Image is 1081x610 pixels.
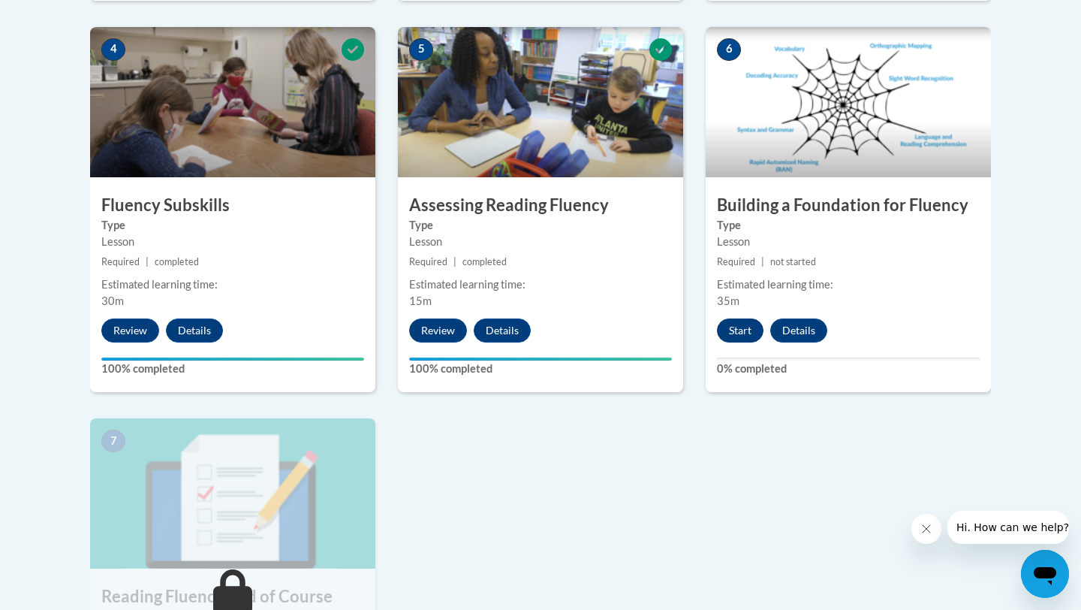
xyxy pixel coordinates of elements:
button: Details [770,319,827,343]
h3: Building a Foundation for Fluency [706,194,991,217]
span: | [761,256,764,267]
button: Review [101,319,159,343]
iframe: Button to launch messaging window [1021,550,1069,598]
div: Estimated learning time: [409,276,672,293]
div: Your progress [101,358,364,361]
span: 15m [409,294,432,307]
div: Lesson [409,234,672,250]
div: Lesson [717,234,980,250]
label: 0% completed [717,361,980,377]
span: completed [462,256,507,267]
span: Required [101,256,140,267]
img: Course Image [90,418,375,569]
span: 4 [101,38,125,61]
div: Your progress [409,358,672,361]
label: 100% completed [409,361,672,377]
label: Type [409,217,672,234]
button: Details [474,319,531,343]
span: 7 [101,430,125,452]
img: Course Image [398,27,683,177]
span: completed [155,256,199,267]
h3: Assessing Reading Fluency [398,194,683,217]
span: Required [409,256,447,267]
img: Course Image [706,27,991,177]
span: 35m [717,294,739,307]
div: Estimated learning time: [717,276,980,293]
button: Details [166,319,223,343]
h3: Fluency Subskills [90,194,375,217]
img: Course Image [90,27,375,177]
span: 5 [409,38,433,61]
div: Lesson [101,234,364,250]
span: not started [770,256,816,267]
span: | [453,256,456,267]
span: | [146,256,149,267]
button: Review [409,319,467,343]
button: Start [717,319,763,343]
label: Type [717,217,980,234]
span: 30m [101,294,124,307]
iframe: Close message [911,514,941,544]
label: 100% completed [101,361,364,377]
iframe: Message from company [947,511,1069,544]
span: 6 [717,38,741,61]
label: Type [101,217,364,234]
span: Required [717,256,755,267]
div: Estimated learning time: [101,276,364,293]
